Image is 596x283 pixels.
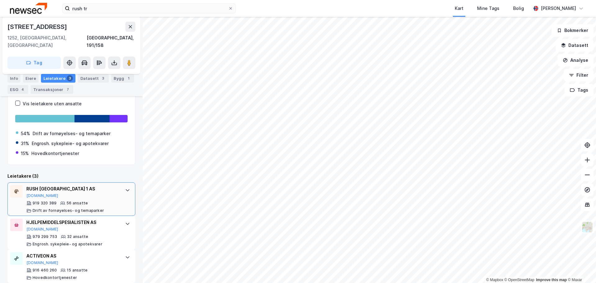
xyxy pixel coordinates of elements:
[23,100,82,107] div: Vis leietakere uten ansatte
[7,22,68,32] div: [STREET_ADDRESS]
[552,24,594,37] button: Bokmerker
[65,86,71,93] div: 7
[504,278,535,282] a: OpenStreetMap
[20,86,26,93] div: 4
[41,74,75,83] div: Leietakere
[564,69,594,81] button: Filter
[7,34,87,49] div: 1252, [GEOGRAPHIC_DATA], [GEOGRAPHIC_DATA]
[486,278,503,282] a: Mapbox
[67,75,73,81] div: 3
[21,130,30,137] div: 54%
[558,54,594,66] button: Analyse
[67,234,88,239] div: 32 ansatte
[87,34,135,49] div: [GEOGRAPHIC_DATA], 191/158
[31,150,79,157] div: Hovedkontortjenester
[26,193,58,198] button: [DOMAIN_NAME]
[21,140,29,147] div: 31%
[455,5,463,12] div: Kart
[33,275,77,280] div: Hovedkontortjenester
[26,252,119,260] div: ACTIVEON AS
[78,74,109,83] div: Datasett
[477,5,499,12] div: Mine Tags
[33,201,56,206] div: 919 320 389
[7,172,135,180] div: Leietakere (3)
[26,185,119,193] div: RUSH [GEOGRAPHIC_DATA] 1 AS
[565,84,594,96] button: Tags
[536,278,567,282] a: Improve this map
[67,268,88,273] div: 15 ansatte
[26,227,58,232] button: [DOMAIN_NAME]
[33,242,102,247] div: Engrosh. sykepleie- og apotekvarer
[513,5,524,12] div: Bolig
[33,208,104,213] div: Drift av fornøyelses- og temaparker
[581,221,593,233] img: Z
[26,260,58,265] button: [DOMAIN_NAME]
[33,234,57,239] div: 979 299 753
[10,3,47,14] img: newsec-logo.f6e21ccffca1b3a03d2d.png
[7,74,20,83] div: Info
[111,74,134,83] div: Bygg
[32,140,109,147] div: Engrosh. sykepleie- og apotekvarer
[31,85,73,94] div: Transaksjoner
[21,150,29,157] div: 15%
[556,39,594,52] button: Datasett
[66,201,88,206] div: 56 ansatte
[541,5,576,12] div: [PERSON_NAME]
[26,219,119,226] div: HJELPEMIDDELSPESIALISTEN AS
[7,85,28,94] div: ESG
[125,75,132,81] div: 1
[100,75,106,81] div: 3
[33,130,111,137] div: Drift av fornøyelses- og temaparker
[23,74,38,83] div: Eiere
[70,4,228,13] input: Søk på adresse, matrikkel, gårdeiere, leietakere eller personer
[7,57,61,69] button: Tag
[565,253,596,283] iframe: Chat Widget
[33,268,57,273] div: 916 460 260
